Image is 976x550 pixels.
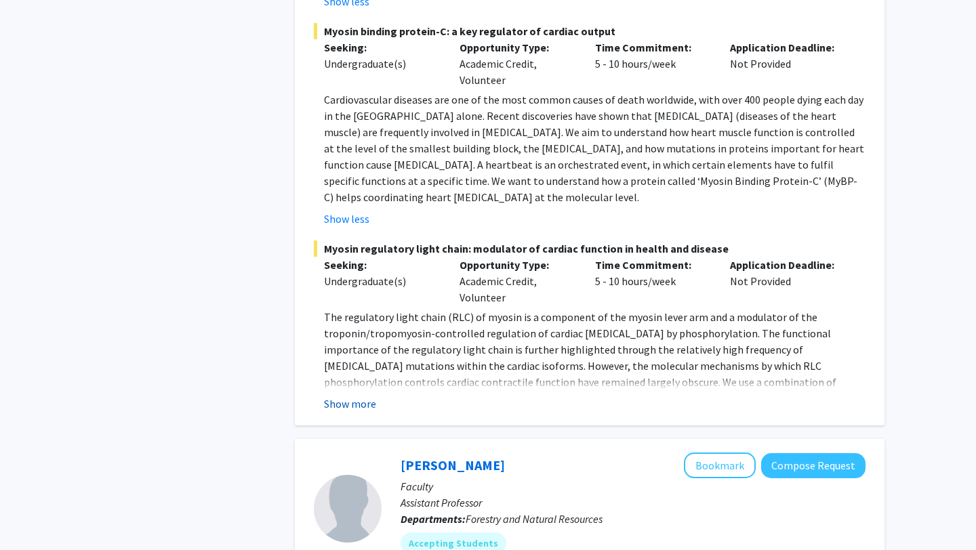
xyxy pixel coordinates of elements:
[595,257,710,273] p: Time Commitment:
[684,452,756,478] button: Add Darin McNeil to Bookmarks
[720,257,855,305] div: Not Provided
[585,257,720,305] div: 5 - 10 hours/week
[761,453,866,478] button: Compose Request to Darin McNeil
[324,310,853,421] span: The regulatory light chain (RLC) of myosin is a component of the myosin lever arm and a modulator...
[401,457,505,473] a: [PERSON_NAME]
[730,257,845,273] p: Application Deadline:
[324,39,439,56] p: Seeking:
[10,489,58,540] iframe: Chat
[460,39,575,56] p: Opportunity Type:
[449,257,585,305] div: Academic Credit, Volunteer
[324,273,439,289] div: Undergraduate(s)
[595,39,710,56] p: Time Commitment:
[314,23,866,39] span: Myosin binding protein-C: a key regulator of cardiac output
[466,512,603,526] span: Forestry and Natural Resources
[401,478,866,494] p: Faculty
[401,512,466,526] b: Departments:
[324,396,376,412] button: Show more
[324,56,439,72] div: Undergraduate(s)
[324,257,439,273] p: Seeking:
[314,240,866,257] span: Myosin regulatory light chain: modulator of cardiac function in health and disease
[324,211,369,227] button: Show less
[324,93,864,204] span: Cardiovascular diseases are one of the most common causes of death worldwide, with over 400 peopl...
[401,494,866,511] p: Assistant Professor
[460,257,575,273] p: Opportunity Type:
[720,39,855,88] div: Not Provided
[449,39,585,88] div: Academic Credit, Volunteer
[730,39,845,56] p: Application Deadline:
[585,39,720,88] div: 5 - 10 hours/week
